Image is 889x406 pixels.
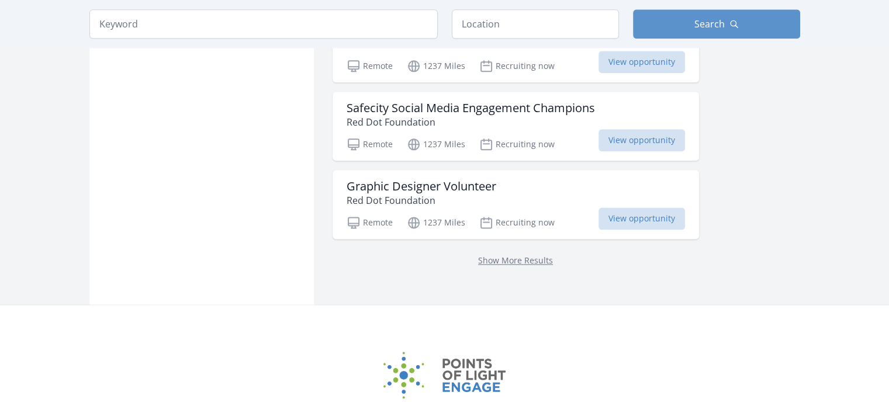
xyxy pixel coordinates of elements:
p: Red Dot Foundation [347,115,595,129]
p: 1237 Miles [407,137,465,151]
p: Red Dot Foundation [347,193,496,207]
p: Remote [347,59,393,73]
input: Location [452,9,619,39]
h3: Safecity Social Media Engagement Champions [347,101,595,115]
p: 1237 Miles [407,216,465,230]
a: Social Media Content Creator – TikTok Red Dot Foundation Remote 1237 Miles Recruiting now View op... [333,13,699,82]
h3: Graphic Designer Volunteer [347,179,496,193]
a: Graphic Designer Volunteer Red Dot Foundation Remote 1237 Miles Recruiting now View opportunity [333,170,699,239]
span: View opportunity [599,207,685,230]
p: Remote [347,137,393,151]
span: View opportunity [599,129,685,151]
p: 1237 Miles [407,59,465,73]
span: Search [694,17,725,31]
p: Recruiting now [479,137,555,151]
input: Keyword [89,9,438,39]
a: Show More Results [478,255,553,266]
p: Recruiting now [479,216,555,230]
span: View opportunity [599,51,685,73]
button: Search [633,9,800,39]
img: Points of Light Engage [383,352,506,398]
p: Remote [347,216,393,230]
a: Safecity Social Media Engagement Champions Red Dot Foundation Remote 1237 Miles Recruiting now Vi... [333,92,699,161]
p: Recruiting now [479,59,555,73]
